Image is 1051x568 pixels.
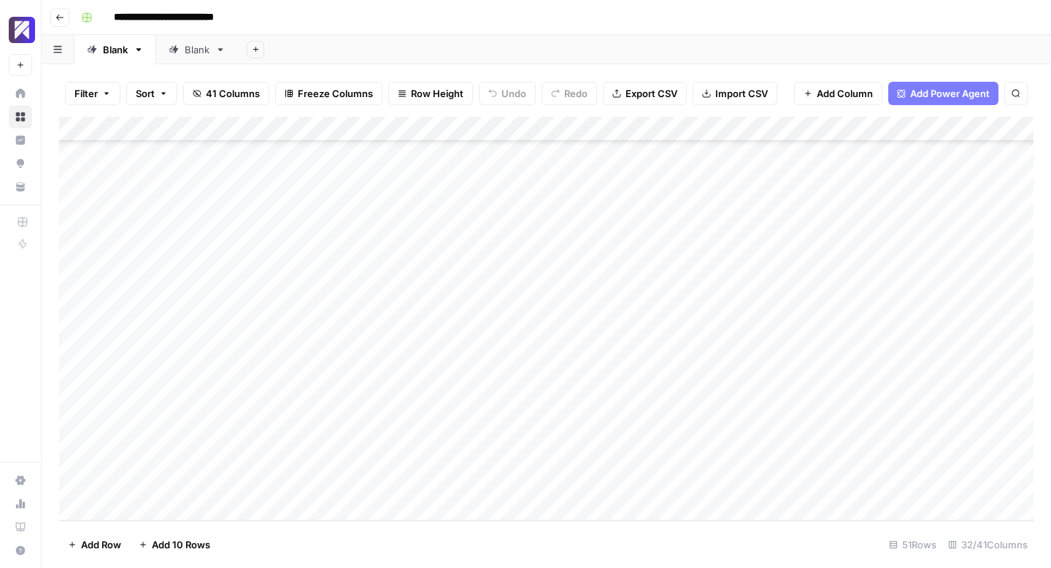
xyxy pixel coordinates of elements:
[9,12,32,48] button: Workspace: Overjet - Test
[81,537,121,552] span: Add Row
[9,515,32,539] a: Learning Hub
[625,86,677,101] span: Export CSV
[152,537,210,552] span: Add 10 Rows
[817,86,873,101] span: Add Column
[564,86,588,101] span: Redo
[388,82,473,105] button: Row Height
[74,86,98,101] span: Filter
[126,82,177,105] button: Sort
[9,539,32,562] button: Help + Support
[65,82,120,105] button: Filter
[715,86,768,101] span: Import CSV
[9,152,32,175] a: Opportunities
[9,469,32,492] a: Settings
[9,105,32,128] a: Browse
[9,175,32,199] a: Your Data
[275,82,382,105] button: Freeze Columns
[9,128,32,152] a: Insights
[298,86,373,101] span: Freeze Columns
[910,86,990,101] span: Add Power Agent
[411,86,463,101] span: Row Height
[136,86,155,101] span: Sort
[9,17,35,43] img: Overjet - Test Logo
[59,533,130,556] button: Add Row
[542,82,597,105] button: Redo
[156,35,238,64] a: Blank
[206,86,260,101] span: 41 Columns
[74,35,156,64] a: Blank
[9,492,32,515] a: Usage
[479,82,536,105] button: Undo
[183,82,269,105] button: 41 Columns
[130,533,219,556] button: Add 10 Rows
[9,82,32,105] a: Home
[942,533,1033,556] div: 32/41 Columns
[888,82,998,105] button: Add Power Agent
[693,82,777,105] button: Import CSV
[883,533,942,556] div: 51 Rows
[794,82,882,105] button: Add Column
[501,86,526,101] span: Undo
[603,82,687,105] button: Export CSV
[185,42,209,57] div: Blank
[103,42,128,57] div: Blank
